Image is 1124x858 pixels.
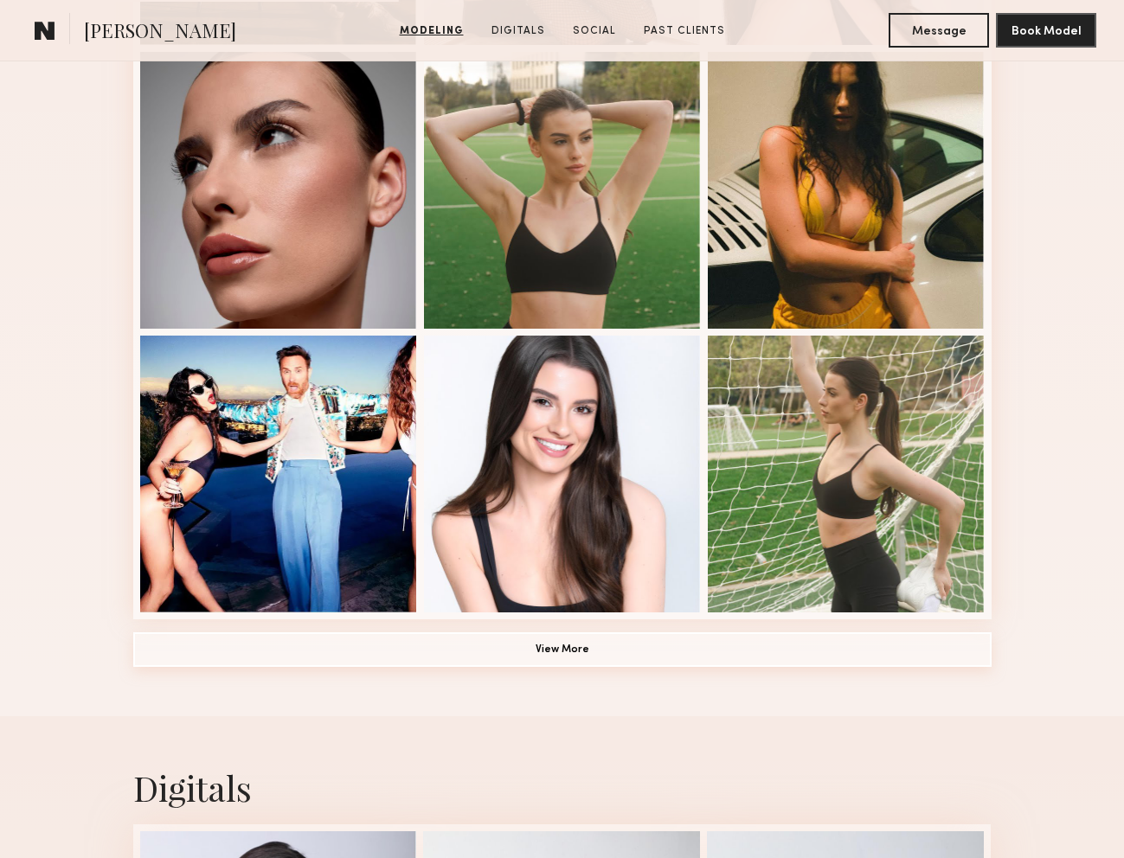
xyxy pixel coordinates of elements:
div: Digitals [133,765,992,810]
a: Past Clients [637,23,732,39]
a: Social [566,23,623,39]
a: Book Model [996,22,1096,37]
button: Message [889,13,989,48]
button: Book Model [996,13,1096,48]
button: View More [133,632,992,667]
a: Digitals [485,23,552,39]
a: Modeling [393,23,471,39]
span: [PERSON_NAME] [84,17,236,48]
